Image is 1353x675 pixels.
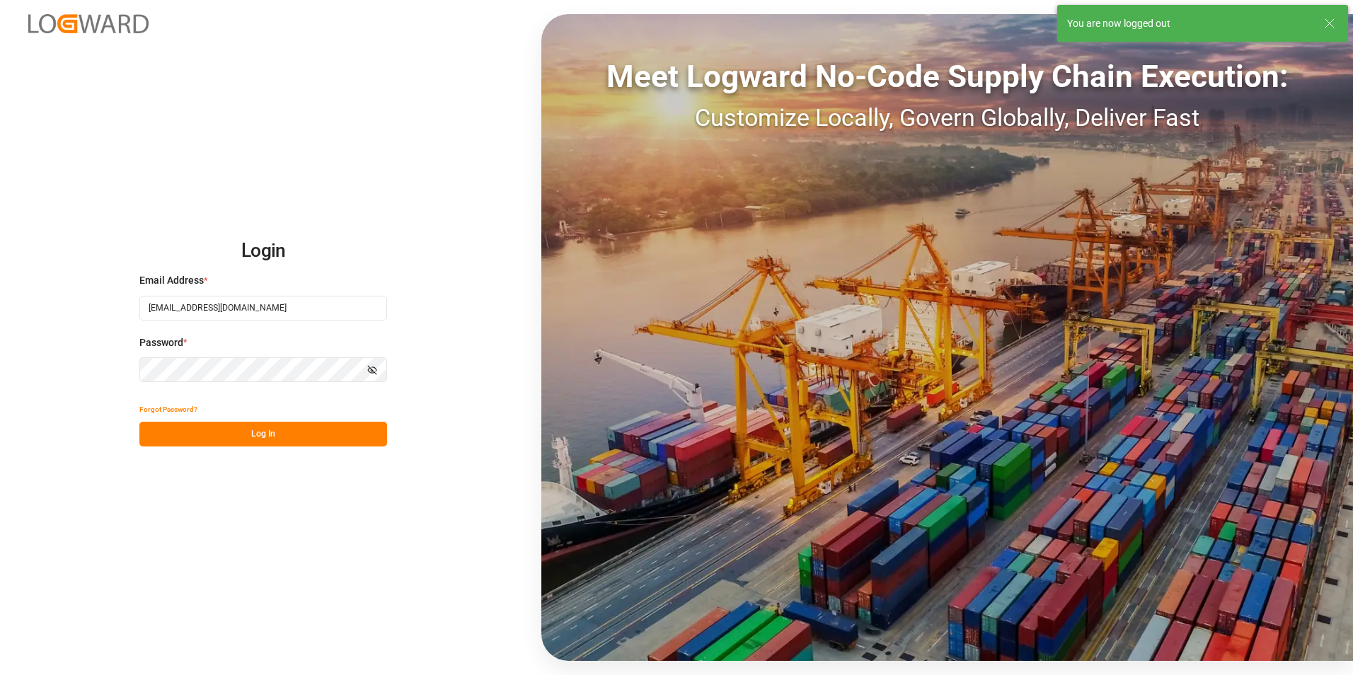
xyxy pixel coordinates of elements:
input: Enter your email [139,296,387,321]
img: Logward_new_orange.png [28,14,149,33]
span: Email Address [139,273,204,288]
button: Log In [139,422,387,446]
div: Customize Locally, Govern Globally, Deliver Fast [541,100,1353,136]
span: Password [139,335,183,350]
div: Meet Logward No-Code Supply Chain Execution: [541,53,1353,100]
button: Forgot Password? [139,397,197,422]
h2: Login [139,229,387,274]
div: You are now logged out [1067,16,1311,31]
